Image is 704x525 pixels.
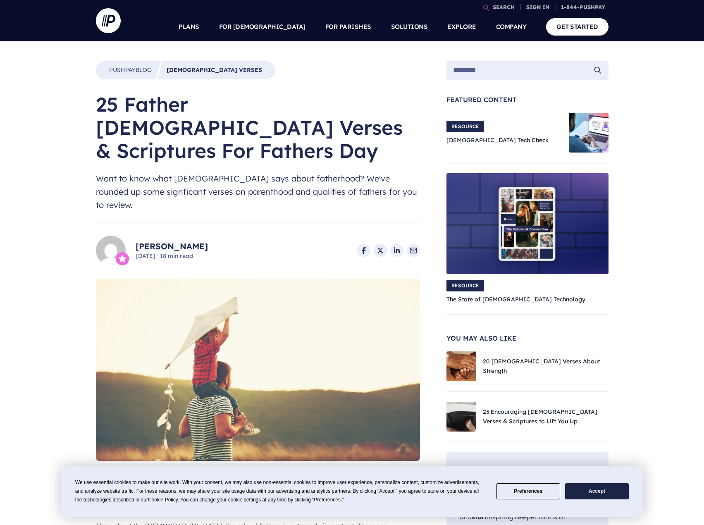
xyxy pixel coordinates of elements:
span: Pushpay [109,66,136,74]
a: 23 Encouraging [DEMOGRAPHIC_DATA] Verses & Scriptures to Lift You Up [483,408,597,425]
span: RESOURCE [446,121,484,132]
span: RESOURCE [446,280,484,291]
a: Share on LinkedIn [390,244,403,257]
span: start [472,513,487,521]
a: 20 [DEMOGRAPHIC_DATA] Verses About Strength [483,358,600,375]
a: [PERSON_NAME] [136,241,208,252]
span: Featured Content [446,96,609,103]
span: Cookie Policy [148,497,178,503]
span: Preferences [314,497,341,503]
a: Share on Facebook [357,244,370,257]
a: PLANS [179,12,199,41]
a: The State of [DEMOGRAPHIC_DATA] Technology [446,296,585,303]
a: Share via Email [407,244,420,257]
span: · [157,252,158,260]
button: Preferences [496,483,560,499]
span: You May Also Like [446,335,609,341]
a: SOLUTIONS [391,12,428,41]
div: Cookie Consent Prompt [61,466,643,517]
a: FOR PARISHES [325,12,371,41]
a: Share on X [374,244,387,257]
button: Accept [565,483,629,499]
h1: 25 Father [DEMOGRAPHIC_DATA] Verses & Scriptures For Fathers Day [96,93,420,162]
a: COMPANY [496,12,527,41]
div: We use essential cookies to make our site work. With your consent, we may also use non-essential ... [75,478,487,504]
a: [DEMOGRAPHIC_DATA] Tech Check [446,136,549,144]
span: next steps [498,465,546,478]
a: [DEMOGRAPHIC_DATA] Verses [167,66,262,74]
img: Allison Sakounthong [96,236,126,265]
span: [DATE] 18 min read [136,252,208,260]
img: Church Tech Check Blog Hero Image [569,113,609,153]
span: Want to know what [DEMOGRAPHIC_DATA] says about fatherhood? We've rounded up some signficant vers... [96,172,420,212]
a: PushpayBlog [109,66,152,74]
span: Take the for your growing ministry. [460,465,583,492]
a: FOR [DEMOGRAPHIC_DATA] [219,12,305,41]
a: EXPLORE [447,12,476,41]
a: GET STARTED [546,18,609,35]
